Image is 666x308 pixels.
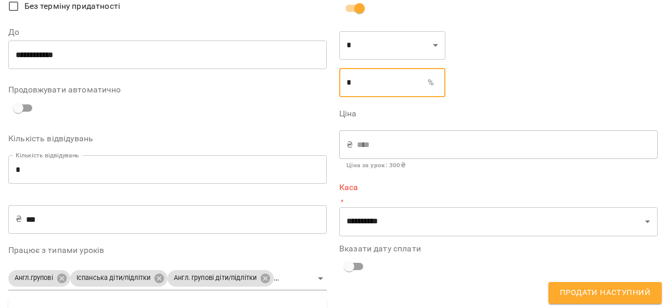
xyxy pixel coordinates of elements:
[339,183,658,192] label: Каса
[70,270,168,287] div: Іспанська діти/підлітки
[274,270,350,287] div: Англ.групові діти
[339,110,658,118] label: Ціна
[8,86,327,94] label: Продовжувати автоматично
[347,162,405,169] b: Ціна за урок : 300 ₴
[274,273,339,283] span: Англ.групові діти
[16,213,22,225] p: ₴
[168,273,263,283] span: Англ. групові діти/підлітки
[8,267,327,290] div: Англ.груповіІспанська діти/підліткиАнгл. групові діти/підліткиАнгл.групові діти
[428,76,434,89] p: %
[560,286,650,300] span: Продати наступний
[347,139,353,151] p: ₴
[8,28,327,36] label: До
[8,135,327,143] label: Кількість відвідувань
[70,273,157,283] span: Іспанська діти/підлітки
[8,270,70,287] div: Англ.групові
[168,270,274,287] div: Англ. групові діти/підлітки
[8,273,59,283] span: Англ.групові
[8,246,327,255] label: Працює з типами уроків
[339,245,658,253] label: Вказати дату сплати
[548,282,662,304] button: Продати наступний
